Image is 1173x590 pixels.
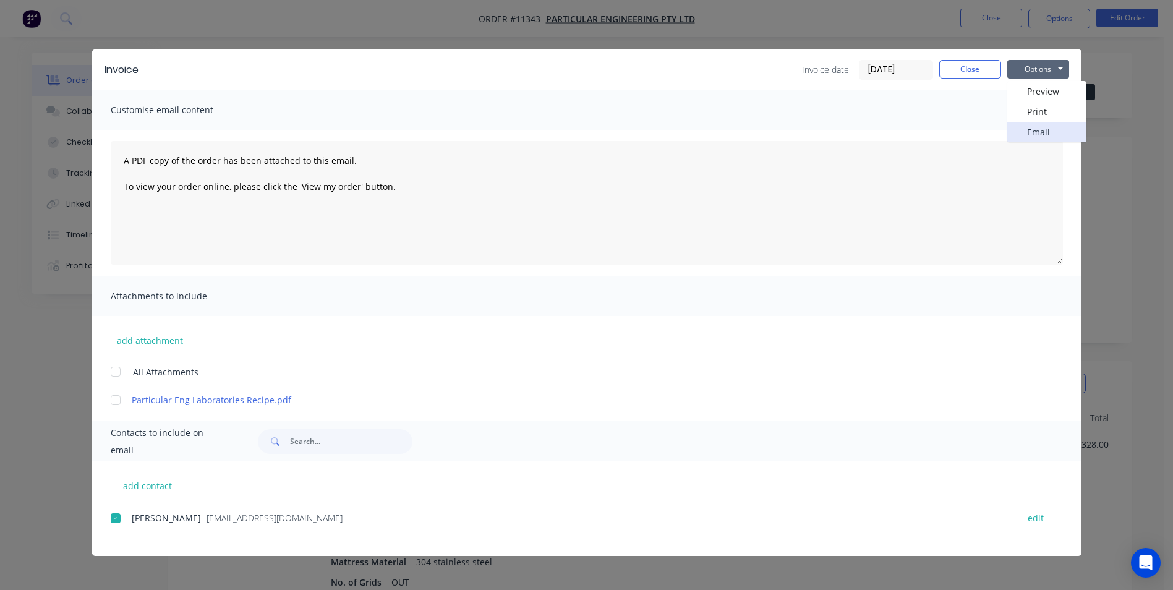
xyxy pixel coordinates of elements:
button: Preview [1007,81,1086,101]
button: Close [939,60,1001,79]
button: Email [1007,122,1086,142]
a: Particular Eng Laboratories Recipe.pdf [132,393,1005,406]
button: Options [1007,60,1069,79]
span: Invoice date [802,63,849,76]
span: - [EMAIL_ADDRESS][DOMAIN_NAME] [201,512,343,524]
button: add contact [111,476,185,495]
button: Print [1007,101,1086,122]
span: Customise email content [111,101,247,119]
button: edit [1020,510,1051,526]
button: add attachment [111,331,189,349]
span: [PERSON_NAME] [132,512,201,524]
input: Search... [290,429,412,454]
div: Open Intercom Messenger [1131,548,1161,578]
span: Contacts to include on email [111,424,228,459]
textarea: A PDF copy of the order has been attached to this email. To view your order online, please click ... [111,141,1063,265]
div: Invoice [105,62,139,77]
span: All Attachments [133,366,198,378]
span: Attachments to include [111,288,247,305]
